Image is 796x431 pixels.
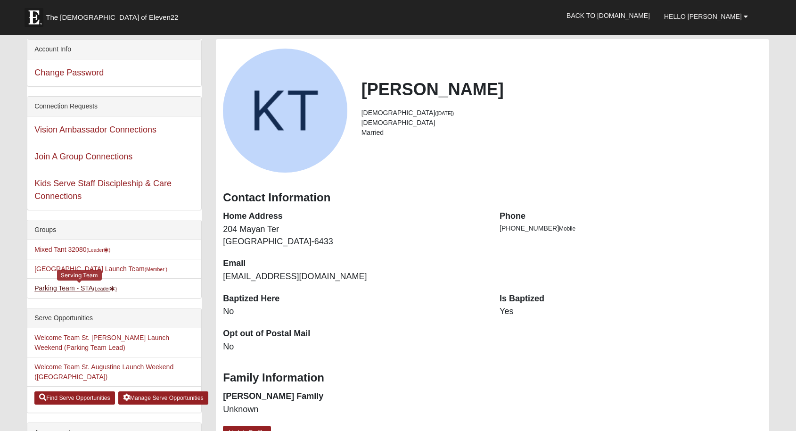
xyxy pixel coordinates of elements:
[500,224,762,233] li: [PHONE_NUMBER]
[86,247,110,253] small: (Leader )
[20,3,208,27] a: The [DEMOGRAPHIC_DATA] of Eleven22
[223,404,485,416] dd: Unknown
[223,224,485,248] dd: 204 Mayan Ter [GEOGRAPHIC_DATA]-6433
[27,308,201,328] div: Serve Opportunities
[500,210,762,223] dt: Phone
[559,225,575,232] span: Mobile
[27,97,201,116] div: Connection Requests
[93,286,117,291] small: (Leader )
[34,246,110,253] a: Mixed Tant 32080(Leader)
[657,5,755,28] a: Hello [PERSON_NAME]
[223,257,485,270] dt: Email
[500,306,762,318] dd: Yes
[223,49,347,173] a: View Fullsize Photo
[118,391,208,405] a: Manage Serve Opportunities
[145,266,167,272] small: (Member )
[559,4,657,27] a: Back to [DOMAIN_NAME]
[223,191,762,205] h3: Contact Information
[34,334,169,351] a: Welcome Team St. [PERSON_NAME] Launch Weekend (Parking Team Lead)
[34,391,115,405] a: Find Serve Opportunities
[435,110,454,116] small: ([DATE])
[223,390,485,403] dt: [PERSON_NAME] Family
[223,306,485,318] dd: No
[361,128,762,138] li: Married
[361,108,762,118] li: [DEMOGRAPHIC_DATA]
[34,68,104,77] a: Change Password
[361,118,762,128] li: [DEMOGRAPHIC_DATA]
[46,13,178,22] span: The [DEMOGRAPHIC_DATA] of Eleven22
[57,270,102,281] div: Serving Team
[361,79,762,99] h2: [PERSON_NAME]
[34,125,156,134] a: Vision Ambassador Connections
[34,179,172,201] a: Kids Serve Staff Discipleship & Care Connections
[223,371,762,385] h3: Family Information
[27,220,201,240] div: Groups
[34,284,117,292] a: Parking Team - STA(Leader)
[664,13,742,20] span: Hello [PERSON_NAME]
[223,328,485,340] dt: Opt out of Postal Mail
[34,152,132,161] a: Join A Group Connections
[25,8,43,27] img: Eleven22 logo
[223,293,485,305] dt: Baptized Here
[223,341,485,353] dd: No
[27,40,201,59] div: Account Info
[34,363,173,381] a: Welcome Team St. Augustine Launch Weekend ([GEOGRAPHIC_DATA])
[223,271,485,283] dd: [EMAIL_ADDRESS][DOMAIN_NAME]
[500,293,762,305] dt: Is Baptized
[223,210,485,223] dt: Home Address
[34,265,167,273] a: [GEOGRAPHIC_DATA] Launch Team(Member )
